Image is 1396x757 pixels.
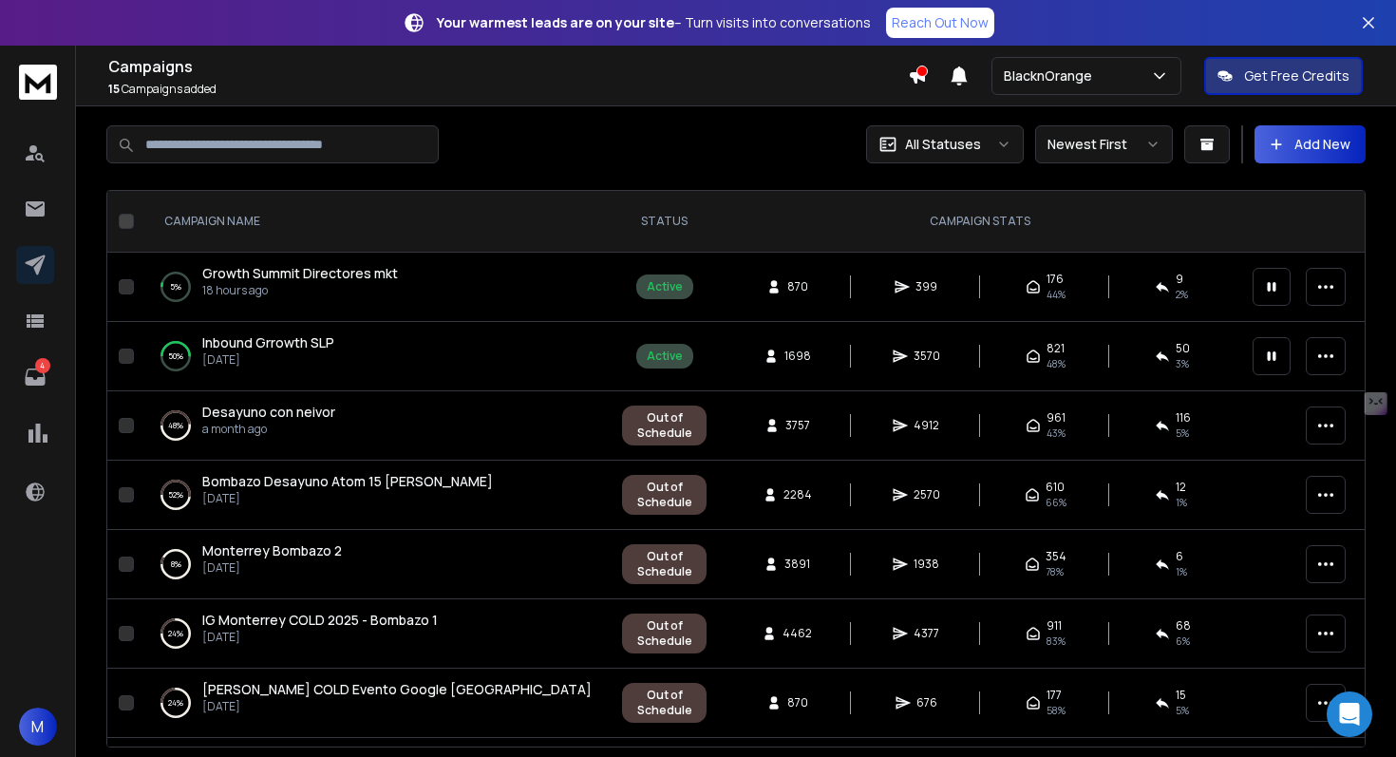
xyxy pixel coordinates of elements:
span: 2570 [914,487,940,502]
span: 5 % [1176,426,1189,441]
span: Inbound Grrowth SLP [202,333,334,351]
span: 2 % [1176,287,1188,302]
td: 8%Monterrey Bombazo 2[DATE] [141,530,611,599]
span: 354 [1046,549,1066,564]
p: a month ago [202,422,335,437]
p: Get Free Credits [1244,66,1349,85]
a: [PERSON_NAME] COLD Evento Google [GEOGRAPHIC_DATA] [202,680,592,699]
span: Monterrey Bombazo 2 [202,541,342,559]
div: Out of Schedule [632,688,696,718]
span: 870 [787,279,808,294]
div: Active [647,349,683,364]
span: 2284 [783,487,812,502]
span: 68 [1176,618,1191,634]
a: IG Monterrey COLD 2025 - Bombazo 1 [202,611,438,630]
p: [DATE] [202,630,438,645]
span: 1 % [1176,495,1187,510]
a: Bombazo Desayuno Atom 15 [PERSON_NAME] [202,472,493,491]
span: 177 [1047,688,1062,703]
button: M [19,708,57,746]
td: 52%Bombazo Desayuno Atom 15 [PERSON_NAME][DATE] [141,461,611,530]
span: 3 % [1176,356,1189,371]
p: 5 % [170,277,181,296]
th: CAMPAIGN STATS [718,191,1241,253]
p: [DATE] [202,560,342,576]
span: 66 % [1046,495,1066,510]
p: – Turn visits into conversations [437,13,871,32]
div: Out of Schedule [632,480,696,510]
a: Monterrey Bombazo 2 [202,541,342,560]
span: 48 % [1047,356,1066,371]
span: 78 % [1046,564,1064,579]
div: Open Intercom Messenger [1327,691,1372,737]
p: [DATE] [202,352,334,368]
span: 1698 [784,349,811,364]
span: 4462 [783,626,812,641]
span: [PERSON_NAME] COLD Evento Google [GEOGRAPHIC_DATA] [202,680,592,698]
span: 3757 [785,418,810,433]
p: 48 % [168,416,183,435]
button: Newest First [1035,125,1173,163]
span: 3891 [784,557,810,572]
div: Active [647,279,683,294]
span: 15 [108,81,120,97]
img: logo [19,65,57,100]
div: Out of Schedule [632,549,696,579]
span: 83 % [1047,634,1066,649]
span: 821 [1047,341,1065,356]
span: 15 [1176,688,1186,703]
span: 9 [1176,272,1183,287]
span: 911 [1047,618,1062,634]
span: 1938 [914,557,939,572]
p: Campaigns added [108,82,908,97]
a: Inbound Grrowth SLP [202,333,334,352]
p: 18 hours ago [202,283,398,298]
th: CAMPAIGN NAME [141,191,611,253]
p: 24 % [168,693,183,712]
span: 176 [1047,272,1064,287]
td: 5%Growth Summit Directores mkt18 hours ago [141,253,611,322]
p: BlacknOrange [1004,66,1100,85]
p: 24 % [168,624,183,643]
strong: Your warmest leads are on your site [437,13,674,31]
span: 676 [916,695,937,710]
p: 52 % [168,485,183,504]
p: 4 [35,358,50,373]
span: Growth Summit Directores mkt [202,264,398,282]
span: 6 [1176,549,1183,564]
div: Out of Schedule [632,618,696,649]
td: 50%Inbound Grrowth SLP[DATE] [141,322,611,391]
p: 50 % [168,347,183,366]
span: 610 [1046,480,1065,495]
p: [DATE] [202,699,592,714]
a: Growth Summit Directores mkt [202,264,398,283]
span: 116 [1176,410,1191,426]
span: 399 [915,279,937,294]
a: Reach Out Now [886,8,994,38]
span: 961 [1047,410,1066,426]
span: 44 % [1047,287,1066,302]
span: Bombazo Desayuno Atom 15 [PERSON_NAME] [202,472,493,490]
button: Add New [1255,125,1366,163]
p: Reach Out Now [892,13,989,32]
p: All Statuses [905,135,981,154]
a: Desayuno con neivor [202,403,335,422]
span: 43 % [1047,426,1066,441]
span: 870 [787,695,808,710]
td: 48%Desayuno con neivora month ago [141,391,611,461]
span: 6 % [1176,634,1190,649]
td: 24%[PERSON_NAME] COLD Evento Google [GEOGRAPHIC_DATA][DATE] [141,669,611,738]
span: Desayuno con neivor [202,403,335,421]
span: 58 % [1047,703,1066,718]
button: Get Free Credits [1204,57,1363,95]
td: 24%IG Monterrey COLD 2025 - Bombazo 1[DATE] [141,599,611,669]
span: 12 [1176,480,1186,495]
th: STATUS [611,191,718,253]
a: 4 [16,358,54,396]
span: 3570 [914,349,940,364]
p: [DATE] [202,491,493,506]
span: 1 % [1176,564,1187,579]
span: 4912 [914,418,939,433]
